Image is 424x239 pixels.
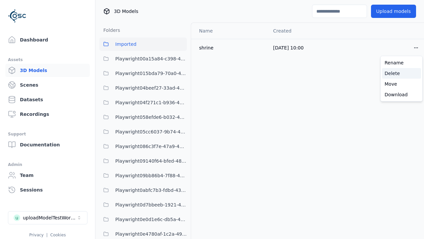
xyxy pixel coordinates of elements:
a: Download [382,89,421,100]
a: Rename [382,57,421,68]
a: Delete [382,68,421,79]
a: Move [382,79,421,89]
